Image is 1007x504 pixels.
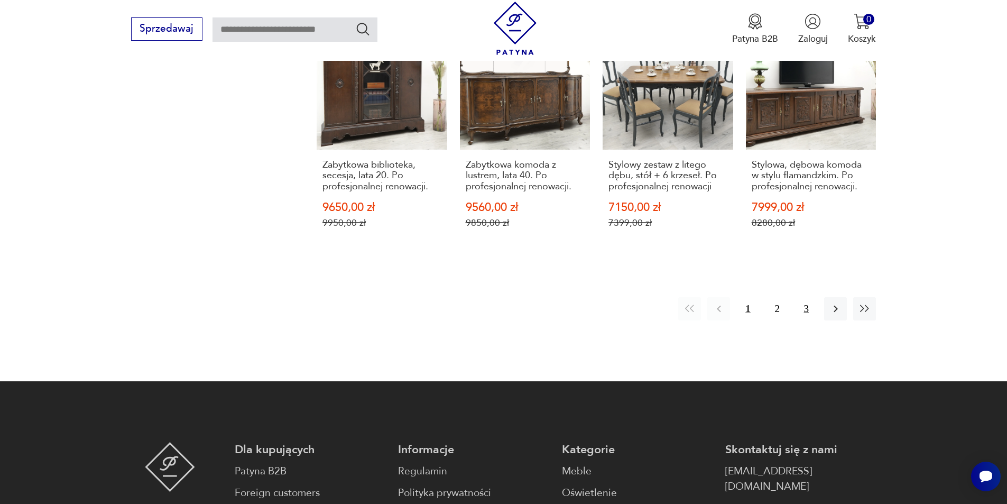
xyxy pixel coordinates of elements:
img: Patyna - sklep z meblami i dekoracjami vintage [488,2,542,55]
p: 9650,00 zł [322,202,441,213]
button: 3 [795,297,818,320]
a: Oświetlenie [562,485,713,501]
a: Ikona medaluPatyna B2B [732,13,778,45]
h3: Stylowy zestaw z litego dębu, stół + 6 krzeseł. Po profesjonalnej renowacji [608,160,727,192]
button: Patyna B2B [732,13,778,45]
div: 0 [863,14,874,25]
p: Dla kupujących [235,442,385,457]
a: SaleStylowy zestaw z litego dębu, stół + 6 krzeseł. Po profesjonalnej renowacjiStylowy zestaw z l... [603,19,733,253]
img: Patyna - sklep z meblami i dekoracjami vintage [145,442,195,492]
h3: Zabytkowa komoda z lustrem, lata 40. Po profesjonalnej renowacji. [466,160,585,192]
button: 1 [736,297,759,320]
p: Patyna B2B [732,33,778,45]
img: Ikonka użytkownika [805,13,821,30]
p: 9950,00 zł [322,217,441,228]
button: 0Koszyk [848,13,876,45]
iframe: Smartsupp widget button [971,462,1001,491]
button: Szukaj [355,21,371,36]
a: Regulamin [398,464,549,479]
a: Sprzedawaj [131,25,202,34]
p: Zaloguj [798,33,828,45]
p: Kategorie [562,442,713,457]
a: SaleZabytkowa biblioteka, secesja, lata 20. Po profesjonalnej renowacji.Zabytkowa biblioteka, sec... [317,19,447,253]
p: 9560,00 zł [466,202,585,213]
a: SaleStylowa, dębowa komoda w stylu flamandzkim. Po profesjonalnej renowacji.Stylowa, dębowa komod... [746,19,876,253]
p: 9850,00 zł [466,217,585,228]
p: Koszyk [848,33,876,45]
p: 7399,00 zł [608,217,727,228]
button: Sprzedawaj [131,17,202,41]
p: Skontaktuj się z nami [725,442,876,457]
p: 7999,00 zł [752,202,871,213]
button: Zaloguj [798,13,828,45]
img: Ikona medalu [747,13,763,30]
button: 2 [766,297,789,320]
img: Ikona koszyka [854,13,870,30]
a: Patyna B2B [235,464,385,479]
h3: Stylowa, dębowa komoda w stylu flamandzkim. Po profesjonalnej renowacji. [752,160,871,192]
a: SaleZabytkowa komoda z lustrem, lata 40. Po profesjonalnej renowacji.Zabytkowa komoda z lustrem, ... [460,19,590,253]
a: Foreign customers [235,485,385,501]
p: 8280,00 zł [752,217,871,228]
a: Polityka prywatności [398,485,549,501]
p: 7150,00 zł [608,202,727,213]
p: Informacje [398,442,549,457]
h3: Zabytkowa biblioteka, secesja, lata 20. Po profesjonalnej renowacji. [322,160,441,192]
a: [EMAIL_ADDRESS][DOMAIN_NAME] [725,464,876,494]
a: Meble [562,464,713,479]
